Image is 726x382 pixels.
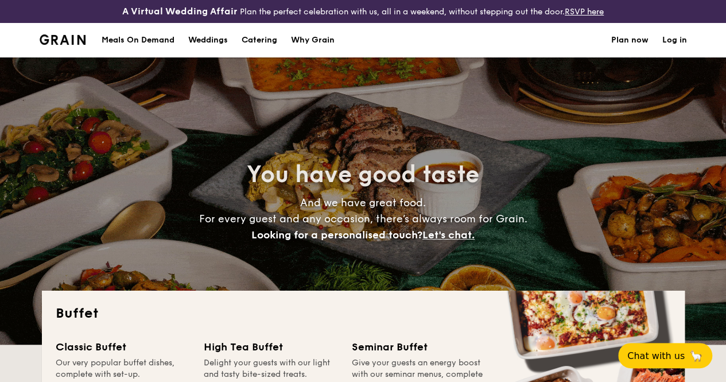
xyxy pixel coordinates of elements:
span: Looking for a personalised touch? [251,229,422,241]
span: Chat with us [627,350,685,361]
a: RSVP here [565,7,604,17]
div: Why Grain [291,23,335,57]
div: Classic Buffet [56,339,190,355]
a: Weddings [181,23,235,57]
div: Weddings [188,23,228,57]
span: You have good taste [247,161,479,188]
h4: A Virtual Wedding Affair [122,5,238,18]
div: Meals On Demand [102,23,174,57]
div: High Tea Buffet [204,339,338,355]
a: Logotype [40,34,86,45]
button: Chat with us🦙 [618,343,712,368]
a: Meals On Demand [95,23,181,57]
h2: Buffet [56,304,671,323]
a: Log in [662,23,687,57]
a: Catering [235,23,284,57]
span: Let's chat. [422,229,475,241]
div: Seminar Buffet [352,339,486,355]
div: Plan the perfect celebration with us, all in a weekend, without stepping out the door. [121,5,605,18]
a: Why Grain [284,23,341,57]
a: Plan now [611,23,649,57]
img: Grain [40,34,86,45]
span: And we have great food. For every guest and any occasion, there’s always room for Grain. [199,196,527,241]
span: 🦙 [689,349,703,362]
h1: Catering [242,23,277,57]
